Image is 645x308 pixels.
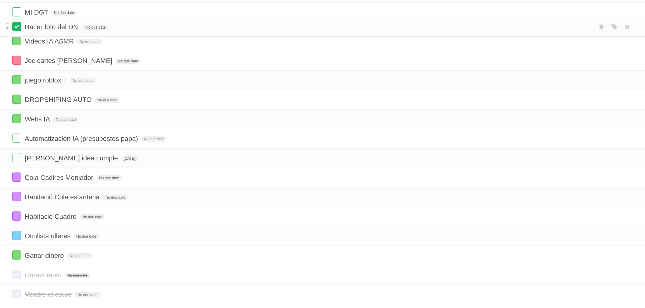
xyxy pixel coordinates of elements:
[12,192,21,201] label: Done
[75,292,100,298] span: No due date
[12,153,21,162] label: Done
[12,56,21,65] label: Done
[80,214,105,220] span: No due date
[67,253,92,259] span: No due date
[65,273,90,278] span: No due date
[25,252,65,259] span: Ganar dinero
[141,136,166,142] span: No due date
[25,115,52,123] span: Webs IA
[25,154,119,162] span: [PERSON_NAME] idea cumple
[25,96,93,103] span: DROPSHIPING AUTO
[95,97,120,103] span: No due date
[596,22,608,32] label: Star task
[74,234,99,239] span: No due date
[12,95,21,104] label: Done
[12,134,21,143] label: Done
[25,193,101,201] span: Habitació Cola estanteria
[53,117,78,122] span: No due date
[12,250,21,260] label: Done
[25,9,50,16] span: MI DGT
[25,213,78,220] span: Habitació Cuadro
[12,114,21,123] label: Done
[12,270,21,279] label: Done
[25,37,75,45] span: Videos IA ASMR
[121,156,138,161] span: [DATE]
[25,174,95,181] span: Cola Cadires Menjador
[25,57,114,65] span: Joc cartes [PERSON_NAME]
[12,36,21,45] label: Done
[12,7,21,16] label: Done
[12,289,21,299] label: Done
[12,212,21,221] label: Done
[25,135,140,142] span: Automatización IA (presupostos papa)
[83,25,108,30] span: No due date
[25,76,68,84] span: juego roblox !!
[77,39,102,44] span: No due date
[12,173,21,182] label: Done
[25,23,81,31] span: Hacer foto del DNI
[12,75,21,84] label: Done
[12,231,21,240] label: Done
[103,195,128,200] span: No due date
[12,22,21,31] label: Done
[52,10,76,16] span: No due date
[25,291,73,298] span: Vendre el coure
[25,232,72,240] span: Oculista ulleres
[116,58,141,64] span: No due date
[25,271,63,279] span: Carnet moto
[97,175,121,181] span: No due date
[70,78,95,83] span: No due date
